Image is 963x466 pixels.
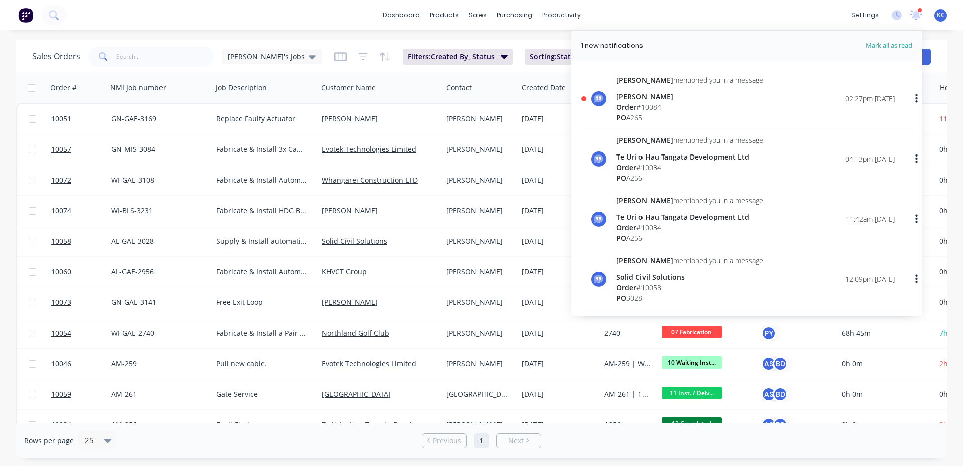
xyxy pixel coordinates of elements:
a: 10034 [51,410,111,440]
div: Contact [446,83,472,93]
span: Order [616,223,636,232]
div: 2740 [604,328,651,338]
span: 10 Waiting Inst... [662,356,722,369]
div: Gate Service [216,389,308,399]
div: [DATE] [522,114,596,124]
div: products [425,8,464,23]
div: [DATE] [522,420,596,430]
div: Fabricate & Install Automatic Aluminium Sliding Gate [216,267,308,277]
a: Te Uri o Hau Tangata Development Ltd [322,420,450,429]
div: AS [761,417,776,432]
span: KC [937,11,945,20]
div: A256 [616,233,763,243]
div: [PERSON_NAME] [616,91,763,102]
span: 10034 [51,420,71,430]
div: BD [773,417,788,432]
span: 10073 [51,297,71,307]
span: 10060 [51,267,71,277]
div: # 10058 [616,282,763,293]
span: 10054 [51,328,71,338]
div: WI-GAE-3108 [111,175,204,185]
div: # 10034 [616,162,763,173]
a: [PERSON_NAME] [322,297,378,307]
div: mentioned you in a message [616,255,763,266]
div: [DATE] [522,206,596,216]
a: [PERSON_NAME] [322,206,378,215]
button: ASBD [761,417,788,432]
div: Fabricate & Install a Pair of Automatic Solar Powered Swing Gates [216,328,308,338]
span: 10051 [51,114,71,124]
div: [PERSON_NAME] [446,144,510,154]
a: 10060 [51,257,111,287]
div: Replace Faulty Actuator [216,114,308,124]
div: AM-261 | 111652 [604,389,651,399]
span: Order [616,283,636,292]
a: 10072 [51,165,111,195]
span: 10059 [51,389,71,399]
button: ASBD [761,387,788,402]
div: AM-259 [111,359,204,369]
span: [PERSON_NAME] [616,135,673,145]
div: GN-GAE-3169 [111,114,204,124]
div: Customer Name [321,83,376,93]
span: 0h 0m [939,144,960,154]
span: PO [616,233,626,243]
div: [PERSON_NAME] [446,359,510,369]
div: [DATE] [522,267,596,277]
div: GN-GAE-3141 [111,297,204,307]
span: 10072 [51,175,71,185]
div: Supply & Install automatic sliding gate [216,236,308,246]
a: 10054 [51,318,111,348]
div: Fabricate & Install Automatic Sliding Gate [216,175,308,185]
span: Rows per page [24,436,74,446]
span: Next [508,436,524,446]
img: Factory [18,8,33,23]
a: Northland Golf Club [322,328,389,338]
div: [PERSON_NAME] [446,420,510,430]
div: [DATE] [522,359,596,369]
span: Mark all as read [830,41,912,51]
button: Filters:Created By, Status [403,49,513,65]
button: ASBD [761,356,788,371]
div: A256 [616,173,763,183]
div: Te Uri o Hau Tangata Development Ltd [616,212,763,222]
a: Previous page [422,436,466,446]
span: [PERSON_NAME] [616,256,673,265]
a: [PERSON_NAME] [322,114,378,123]
div: Fabricate & Install 3x Camera poles [216,144,308,154]
div: Pull new cable. [216,359,308,369]
div: mentioned you in a message [616,135,763,145]
div: [PERSON_NAME] [446,236,510,246]
span: 12 Completed [662,417,722,430]
span: 10046 [51,359,71,369]
div: # 10084 [616,102,763,112]
span: 07 Fabrication [662,326,722,338]
div: [DATE] [522,328,596,338]
a: 10057 [51,134,111,165]
div: 1 new notifications [581,41,643,51]
div: [PERSON_NAME] [446,297,510,307]
div: NMI Job number [110,83,166,93]
a: 10059 [51,379,111,409]
span: [PERSON_NAME] [616,75,673,85]
span: PO [616,293,626,303]
span: 0h 0m [939,175,960,185]
div: AL-GAE-3028 [111,236,204,246]
div: [PERSON_NAME] [446,328,510,338]
div: 0h 0m [842,389,927,399]
div: [DATE] [522,297,596,307]
a: dashboard [378,8,425,23]
button: PY [761,326,776,341]
div: [PERSON_NAME] [446,175,510,185]
span: [PERSON_NAME]'s Jobs [228,51,305,62]
span: 0h 0m [939,236,960,246]
div: BD [773,387,788,402]
span: 0h 0m [939,267,960,276]
div: [GEOGRAPHIC_DATA] [446,389,510,399]
span: 11 Inst. / Delv... [662,387,722,399]
div: [PERSON_NAME] [446,114,510,124]
div: purchasing [492,8,537,23]
a: 10073 [51,287,111,318]
span: Filters: Created By, Status [408,52,495,62]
